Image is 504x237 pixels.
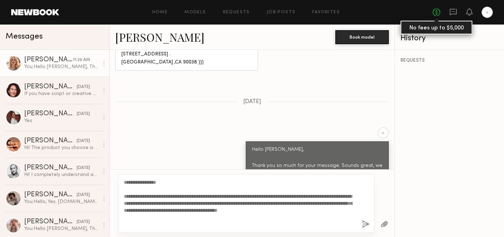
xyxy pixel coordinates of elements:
[77,111,90,117] div: [DATE]
[77,165,90,171] div: [DATE]
[252,146,383,234] div: Hello [PERSON_NAME], Thank you so much for your message. Sounds great, we will start preparing th...
[312,10,340,15] a: Favorites
[24,90,99,97] div: If you have script or creative brief let me know would love to review or additional terms and con...
[400,58,498,63] div: REQUESTS
[77,138,90,144] div: [DATE]
[77,219,90,225] div: [DATE]
[24,117,99,124] div: Yes
[184,10,206,15] a: Models
[24,110,77,117] div: [PERSON_NAME]
[433,8,440,16] a: No fees up to $5,000
[77,192,90,198] div: [DATE]
[121,34,252,67] div: Hi [PERSON_NAME] , just wanted to follow up. Also my address just in case. [PERSON_NAME] [STREET_...
[401,21,472,34] div: No fees up to $5,000
[243,99,261,105] span: [DATE]
[24,83,77,90] div: [PERSON_NAME]
[24,144,99,151] div: Hi! The product you choose is fine, I like all the products in general, no problem!
[400,34,498,42] div: History
[77,84,90,90] div: [DATE]
[335,30,389,44] button: Book model
[115,29,204,45] a: [PERSON_NAME]
[24,171,99,178] div: Hi! I completely understand about the limited quantities. Since I typically reserve collaboration...
[24,218,77,225] div: [PERSON_NAME]
[267,10,296,15] a: Job Posts
[223,10,250,15] a: Requests
[24,63,99,70] div: You: Hello [PERSON_NAME], Thank you so much for your message. Sounds great, we will start prepari...
[6,33,43,41] span: Messages
[24,225,99,232] div: You: Hello [PERSON_NAME], Thank you very much for your kind response. We would be delighted to pr...
[24,56,73,63] div: [PERSON_NAME]
[335,34,389,40] a: Book model
[152,10,168,15] a: Home
[24,198,99,205] div: You: Hello, Yes. [DOMAIN_NAME] Thank you
[73,57,90,63] div: 11:26 AM
[24,137,77,144] div: [PERSON_NAME]
[24,164,77,171] div: [PERSON_NAME]
[24,191,77,198] div: [PERSON_NAME]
